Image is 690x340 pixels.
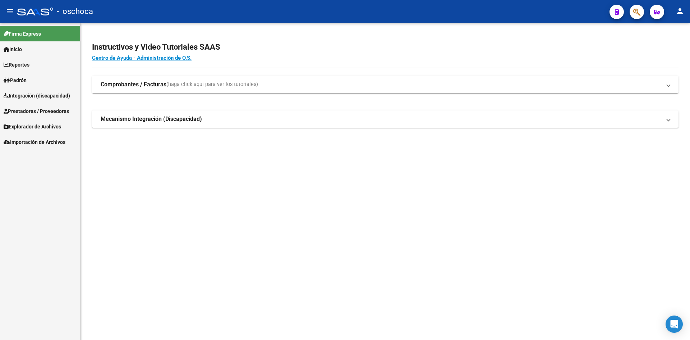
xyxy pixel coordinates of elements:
span: Integración (discapacidad) [4,92,70,100]
mat-icon: menu [6,7,14,15]
span: Prestadores / Proveedores [4,107,69,115]
span: Reportes [4,61,29,69]
span: Padrón [4,76,27,84]
mat-expansion-panel-header: Mecanismo Integración (Discapacidad) [92,110,678,128]
a: Centro de Ayuda - Administración de O.S. [92,55,192,61]
mat-expansion-panel-header: Comprobantes / Facturas(haga click aquí para ver los tutoriales) [92,76,678,93]
strong: Comprobantes / Facturas [101,81,166,89]
strong: Mecanismo Integración (Discapacidad) [101,115,202,123]
span: Firma Express [4,30,41,38]
div: Open Intercom Messenger [666,316,683,333]
span: - oschoca [57,4,93,19]
span: Explorador de Archivos [4,123,61,131]
span: Inicio [4,45,22,53]
span: (haga click aquí para ver los tutoriales) [166,81,258,89]
mat-icon: person [676,7,684,15]
h2: Instructivos y Video Tutoriales SAAS [92,40,678,54]
span: Importación de Archivos [4,138,65,146]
